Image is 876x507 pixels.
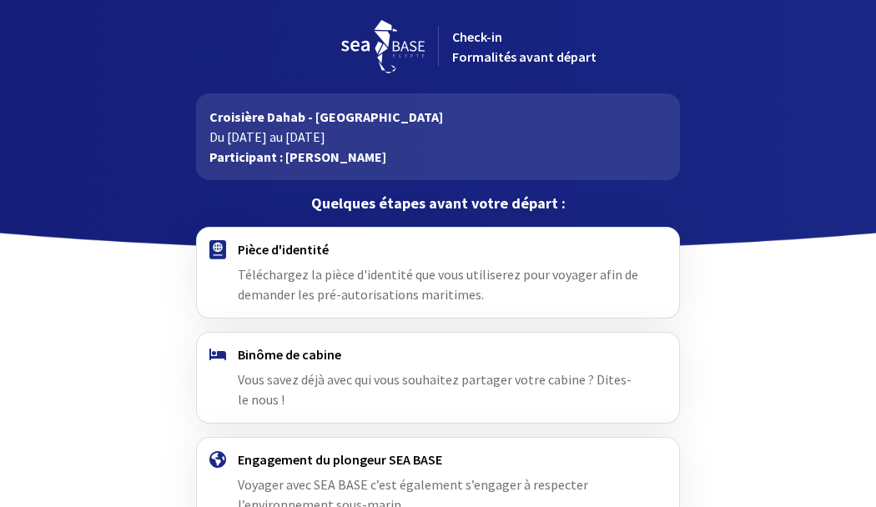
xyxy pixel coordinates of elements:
[209,147,667,167] p: Participant : [PERSON_NAME]
[209,349,226,360] img: binome.svg
[452,28,597,65] span: Check-in Formalités avant départ
[238,371,632,408] span: Vous savez déjà avec qui vous souhaitez partager votre cabine ? Dites-le nous !
[238,266,638,303] span: Téléchargez la pièce d'identité que vous utiliserez pour voyager afin de demander les pré-autoris...
[341,20,425,73] img: logo_seabase.svg
[209,240,226,259] img: passport.svg
[209,127,667,147] p: Du [DATE] au [DATE]
[209,451,226,468] img: engagement.svg
[238,451,638,468] h4: Engagement du plongeur SEA BASE
[238,241,638,258] h4: Pièce d'identité
[238,346,638,363] h4: Binôme de cabine
[196,193,681,213] p: Quelques étapes avant votre départ :
[209,107,667,127] p: Croisière Dahab - [GEOGRAPHIC_DATA]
